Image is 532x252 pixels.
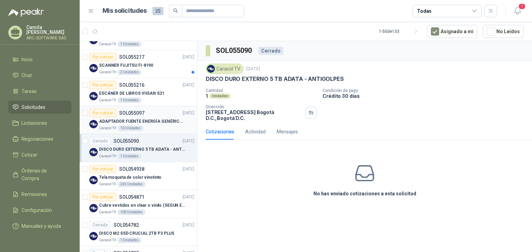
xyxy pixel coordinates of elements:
[21,222,61,230] span: Manuales y ayuda
[117,125,143,131] div: 10 Unidades
[8,85,71,98] a: Tareas
[258,47,283,55] div: Cerrado
[26,36,71,40] p: ARC SOFTWARE SAS
[99,41,116,47] p: Caracol TV
[8,204,71,217] a: Configuración
[206,75,344,83] p: DISCO DURO EXTERNO 5 TB ADATA - ANTIGOLPES
[117,69,141,75] div: 2 Unidades
[21,167,65,182] span: Órdenes de Compra
[518,3,526,10] span: 1
[8,220,71,233] a: Manuales y ayuda
[277,128,298,136] div: Mensajes
[80,106,197,134] a: Por cotizarSOL055097[DATE] Company LogoADAPTADOR FUENTE ENERGÍA GENÉRICO 24V 1ACaracol TV10 Unidades
[183,194,194,200] p: [DATE]
[89,137,111,145] div: Cerrado
[21,103,45,111] span: Solicitudes
[80,190,197,218] a: Por cotizarSOL054871[DATE] Company LogoCubre vestidos en clear o vinilo (SEGUN ESPECIFICACIONES D...
[483,25,524,38] button: No Leídos
[99,118,185,125] p: ADAPTADOR FUENTE ENERGÍA GENÉRICO 24V 1A
[245,128,266,136] div: Actividad
[427,25,477,38] button: Asignado a mi
[89,92,98,100] img: Company Logo
[183,54,194,60] p: [DATE]
[114,223,139,227] p: SOL054782
[21,87,37,95] span: Tareas
[183,138,194,144] p: [DATE]
[183,166,194,172] p: [DATE]
[89,204,98,212] img: Company Logo
[322,93,529,99] p: Crédito 30 días
[117,181,145,187] div: 245 Unidades
[99,125,116,131] p: Caracol TV
[80,50,197,78] a: Por cotizarSOL055217[DATE] Company LogoSCANNER FUJITSU FI-8190Caracol TV2 Unidades
[99,69,116,75] p: Caracol TV
[89,81,116,89] div: Por cotizar
[119,195,144,199] p: SOL054871
[8,148,71,161] a: Cotizar
[99,202,185,209] p: Cubre vestidos en clear o vinilo (SEGUN ESPECIFICACIONES DEL ADJUNTO)
[173,8,178,13] span: search
[8,132,71,146] a: Negociaciones
[119,83,144,87] p: SOL055216
[417,7,432,15] div: Todas
[206,104,302,109] p: Dirección
[99,230,174,237] p: DISCO M2 SSD CRUCIAL 2TB P3 PLUS
[206,128,234,136] div: Cotizaciones
[216,45,253,56] h3: SOL055090
[119,167,144,171] p: SOL054938
[183,110,194,116] p: [DATE]
[8,164,71,185] a: Órdenes de Compra
[8,8,44,17] img: Logo peakr
[206,109,302,121] p: [STREET_ADDRESS] Bogotá D.C. , Bogotá D.C.
[21,56,33,63] span: Inicio
[89,148,98,156] img: Company Logo
[99,97,116,103] p: Caracol TV
[8,101,71,114] a: Solicitudes
[21,135,53,143] span: Negociaciones
[322,88,529,93] p: Condición de pago
[21,206,52,214] span: Configuración
[8,69,71,82] a: Chat
[119,55,144,59] p: SOL055217
[89,165,116,173] div: Por cotizar
[117,41,141,47] div: 1 Unidades
[8,188,71,201] a: Remisiones
[8,53,71,66] a: Inicio
[99,90,165,97] p: ESCÁNER DE LIBROS VIISAN S21
[206,88,317,93] p: Cantidad
[511,5,524,17] button: 1
[21,151,37,159] span: Cotizar
[21,190,47,198] span: Remisiones
[152,7,163,15] span: 25
[114,139,139,143] p: SOL055090
[89,176,98,184] img: Company Logo
[99,146,185,153] p: DISCO DURO EXTERNO 5 TB ADATA - ANTIGOLPES
[89,120,98,128] img: Company Logo
[89,221,111,229] div: Cerrado
[117,97,141,103] div: 1 Unidades
[117,209,145,215] div: 100 Unidades
[80,162,197,190] a: Por cotizarSOL054938[DATE] Company LogoTela moqueta de color vinotintoCaracol TV245 Unidades
[206,64,243,74] div: Caracol TV
[80,78,197,106] a: Por cotizarSOL055216[DATE] Company LogoESCÁNER DE LIBROS VIISAN S21Caracol TV1 Unidades
[183,222,194,228] p: [DATE]
[99,174,161,181] p: Tela moqueta de color vinotinto
[99,153,116,159] p: Caracol TV
[8,116,71,130] a: Licitaciones
[89,109,116,117] div: Por cotizar
[99,62,153,69] p: SCANNER FUJITSU FI-8190
[119,111,144,115] p: SOL055097
[207,65,215,73] img: Company Logo
[117,153,141,159] div: 1 Unidades
[89,53,116,61] div: Por cotizar
[103,6,147,16] h1: Mis solicitudes
[80,218,197,246] a: CerradoSOL054782[DATE] Company LogoDISCO M2 SSD CRUCIAL 2TB P3 PLUSCaracol TV1 Unidades
[21,119,47,127] span: Licitaciones
[313,190,416,197] h3: No has enviado cotizaciones a esta solicitud
[99,237,116,243] p: Caracol TV
[26,25,71,35] p: Camila [PERSON_NAME]
[117,237,141,243] div: 1 Unidades
[21,72,32,79] span: Chat
[99,209,116,215] p: Caracol TV
[89,64,98,72] img: Company Logo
